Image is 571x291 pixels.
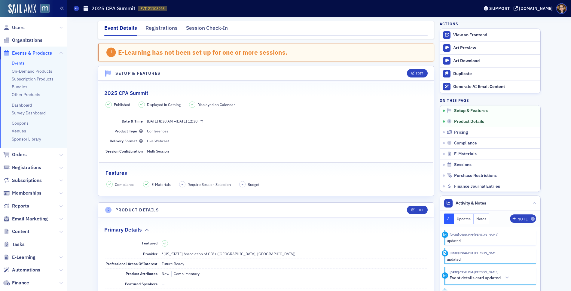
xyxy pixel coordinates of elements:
button: Updates [454,214,474,224]
span: Published [114,102,130,107]
a: Registrations [3,164,41,171]
a: Organizations [3,37,42,44]
h4: Setup & Features [115,70,160,77]
span: Events & Products [12,50,52,56]
span: Provider [143,251,157,256]
div: Support [489,6,510,11]
span: Registrations [12,164,41,171]
a: View Homepage [36,4,50,14]
a: Events & Products [3,50,52,56]
span: Displayed in Catalog [147,102,181,107]
div: Future Ready [162,261,184,266]
span: Session Configuration [105,149,143,153]
span: *[US_STATE] Association of CPAs ([GEOGRAPHIC_DATA], [GEOGRAPHIC_DATA]) [162,251,295,256]
a: Content [3,228,29,235]
div: updated [447,256,532,262]
span: Organizations [12,37,42,44]
span: Purchase Restrictions [454,173,497,178]
a: Email Marketing [3,216,48,222]
span: Delivery Format [110,138,143,143]
a: Tasks [3,241,25,248]
time: 9/17/2025 09:44 PM [450,251,473,255]
a: Sponsor Library [12,136,41,142]
div: Update [442,250,448,256]
span: EVT-21108963 [140,6,165,11]
a: Other Products [12,92,40,97]
span: Budget [248,182,259,187]
time: 8:30 AM [159,119,173,123]
button: Note [510,214,536,223]
img: SailAMX [40,4,50,13]
a: Venues [12,128,26,134]
span: [DATE] [176,119,187,123]
div: Generate AI Email Content [453,84,537,89]
div: E-Learning has not been set up for one or more sessions. [118,48,288,56]
div: Session Check-In [186,24,228,35]
time: 12:30 PM [188,119,203,123]
span: Professional Areas Of Interest [105,261,157,266]
span: Require Session Selection [188,182,231,187]
span: Conferences [147,129,168,133]
div: Complimentary [171,271,200,276]
a: E-Learning [3,254,35,261]
button: Edit [407,206,428,214]
span: Product Type [115,129,143,133]
h4: Actions [440,21,458,26]
span: Finance [12,280,29,286]
div: View on Frontend [453,32,537,38]
a: Reports [3,203,29,209]
span: Michelle Brown [473,270,498,274]
a: Finance [3,280,29,286]
span: Michelle Brown [473,232,498,237]
time: 9/17/2025 09:44 PM [450,270,473,274]
div: Edit [416,208,423,212]
a: Automations [3,267,40,273]
div: [DOMAIN_NAME] [519,6,553,11]
span: Finance Journal Entries [454,184,500,189]
div: Art Preview [453,45,537,51]
span: E-Learning [12,254,35,261]
a: Art Preview [440,42,540,54]
dd: – [147,116,427,126]
span: Content [12,228,29,235]
div: Update [442,232,448,238]
div: Art Download [453,58,537,64]
span: Activity & Notes [456,200,486,206]
span: Profile [556,3,567,14]
button: All [444,214,454,224]
button: Generate AI Email Content [440,80,540,93]
span: Multi Session [147,149,169,153]
span: Automations [12,267,40,273]
span: Pricing [454,130,468,135]
h2: 2025 CPA Summit [104,89,148,97]
span: Email Marketing [12,216,48,222]
div: Activity [442,272,448,279]
span: Subscriptions [12,177,42,184]
span: [DATE] [147,119,158,123]
div: Edit [416,72,423,75]
img: SailAMX [8,4,36,14]
a: Memberships [3,190,41,196]
div: Duplicate [453,71,537,77]
button: [DOMAIN_NAME] [514,6,555,11]
div: updated [447,238,532,243]
span: — [162,281,165,286]
span: Displayed on Calendar [197,102,235,107]
div: Event Details [104,24,137,36]
span: Orders [12,151,27,158]
span: Featured Speakers [125,281,157,286]
h1: 2025 CPA Summit [91,5,135,12]
a: Subscriptions [3,177,42,184]
div: New [162,271,169,276]
a: Bundles [12,84,27,89]
span: Setup & Features [454,108,488,114]
a: Art Download [440,54,540,67]
div: Registrations [145,24,178,35]
span: Date & Time [122,119,143,123]
a: Subscription Products [12,76,53,82]
a: Coupons [12,120,29,126]
span: Product Details [454,119,484,124]
button: Duplicate [440,67,540,80]
h2: Primary Details [104,226,142,234]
